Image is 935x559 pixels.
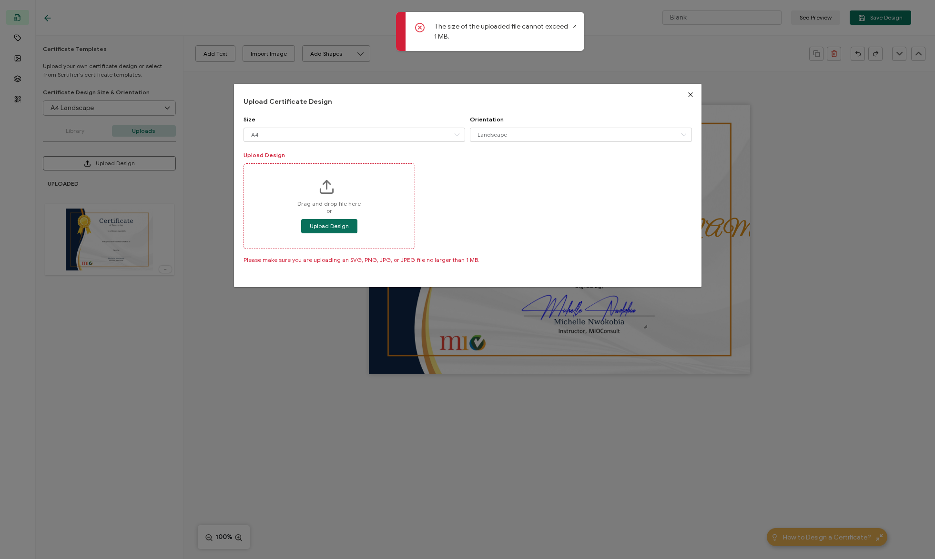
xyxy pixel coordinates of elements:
[301,219,357,233] button: Upload Design
[244,116,255,123] span: Size
[470,128,692,142] input: Select
[434,21,570,41] p: The size of the uploaded file cannot exceed 1 MB.
[680,84,701,106] button: Close
[887,513,935,559] iframe: Chat Widget
[244,256,479,263] span: Please make sure you are uploading an SVG, PNG, JPG, or JPEG file no larger than 1 MB.
[297,200,361,214] span: Drag and drop file here or
[244,98,692,106] h1: Upload Certificate Design
[470,116,504,123] span: Orientation
[244,151,285,159] span: Upload Design
[310,223,349,229] span: Upload Design
[234,84,701,287] div: dialog
[244,128,466,142] input: Select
